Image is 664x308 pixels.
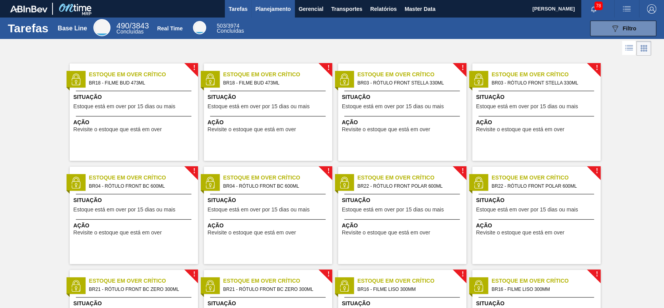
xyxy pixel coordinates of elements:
span: Situação [74,93,196,101]
span: Estoque em Over Crítico [89,277,198,285]
span: Situação [74,299,196,308]
span: Estoque está em over por 15 dias ou mais [342,104,444,109]
img: userActions [622,4,631,14]
span: Estoque está em over por 15 dias ou mais [208,207,310,213]
div: Base Line [93,19,110,36]
span: 78 [594,2,603,10]
span: Situação [342,299,464,308]
span: Master Data [405,4,435,14]
div: Real Time [157,25,183,32]
span: Estoque em Over Crítico [89,174,198,182]
img: status [70,74,82,85]
span: / 3843 [116,21,149,30]
div: Real Time [217,23,244,33]
span: Situação [208,299,330,308]
span: Situação [74,196,196,204]
img: status [204,280,216,292]
span: Ação [74,118,196,127]
span: ! [596,168,598,174]
button: Filtro [590,21,656,36]
span: Revisite o estoque que está em over [342,230,430,236]
img: status [204,74,216,85]
span: Ação [342,222,464,230]
span: 490 [116,21,129,30]
span: Estoque em Over Crítico [223,277,332,285]
span: ! [327,65,329,71]
span: BR22 - RÓTULO FRONT POLAR 600ML [357,182,460,190]
span: Estoque em Over Crítico [357,277,466,285]
div: Base Line [116,23,149,34]
span: Revisite o estoque que está em over [476,127,564,132]
span: BR04 - RÓTULO FRONT BC 600ML [89,182,192,190]
span: Relatórios [370,4,396,14]
img: status [204,177,216,188]
img: status [473,74,484,85]
img: status [70,280,82,292]
span: ! [461,65,464,71]
span: Filtro [623,25,636,32]
div: Visão em Lista [622,41,636,56]
span: Estoque em Over Crítico [89,70,198,79]
span: Estoque está em over por 15 dias ou mais [342,207,444,213]
div: Visão em Cards [636,41,651,56]
img: status [338,74,350,85]
span: Revisite o estoque que está em over [74,127,162,132]
span: BR03 - RÓTULO FRONT STELLA 330ML [492,79,594,87]
span: Revisite o estoque que está em over [208,230,296,236]
span: Revisite o estoque que está em over [476,230,564,236]
span: Ação [208,118,330,127]
span: BR21 - RÓTULO FRONT BC ZERO 300ML [223,285,326,294]
span: BR16 - FILME LISO 300MM [492,285,594,294]
div: Real Time [193,21,206,34]
span: BR21 - RÓTULO FRONT BC ZERO 300ML [89,285,192,294]
span: Estoque está em over por 15 dias ou mais [74,104,175,109]
span: Transportes [331,4,362,14]
span: Situação [208,93,330,101]
span: Concluídas [217,28,244,34]
span: Gerencial [299,4,324,14]
span: Estoque está em over por 15 dias ou mais [476,207,578,213]
span: ! [596,65,598,71]
img: TNhmsLtSVTkK8tSr43FrP2fwEKptu5GPRR3wAAAABJRU5ErkJggg== [10,5,47,12]
span: Situação [342,93,464,101]
span: Concluídas [116,28,144,35]
button: Notificações [581,4,606,14]
span: ! [596,271,598,277]
span: Estoque em Over Crítico [492,70,601,79]
span: Estoque em Over Crítico [492,174,601,182]
span: ! [193,168,195,174]
span: ! [461,168,464,174]
span: BR03 - RÓTULO FRONT STELLA 330ML [357,79,460,87]
span: Situação [476,196,599,204]
span: Estoque em Over Crítico [223,70,332,79]
span: Ação [342,118,464,127]
span: ! [327,271,329,277]
span: Tarefas [229,4,248,14]
span: Revisite o estoque que está em over [74,230,162,236]
span: Estoque em Over Crítico [492,277,601,285]
span: / 3974 [217,23,239,29]
span: ! [193,271,195,277]
span: Ação [476,222,599,230]
span: Situação [342,196,464,204]
span: Estoque em Over Crítico [357,70,466,79]
span: Estoque em Over Crítico [223,174,332,182]
h1: Tarefas [8,24,49,33]
img: status [338,177,350,188]
span: Estoque está em over por 15 dias ou mais [208,104,310,109]
span: Ação [476,118,599,127]
span: BR16 - FILME LISO 300MM [357,285,460,294]
span: BR18 - FILME BUD 473ML [89,79,192,87]
img: status [473,177,484,188]
img: status [473,280,484,292]
span: Ação [74,222,196,230]
span: BR22 - RÓTULO FRONT POLAR 600ML [492,182,594,190]
span: Planejamento [255,4,291,14]
span: Estoque está em over por 15 dias ou mais [74,207,175,213]
span: Situação [208,196,330,204]
span: BR18 - FILME BUD 473ML [223,79,326,87]
div: Base Line [58,25,87,32]
img: status [338,280,350,292]
span: Situação [476,93,599,101]
span: 503 [217,23,226,29]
